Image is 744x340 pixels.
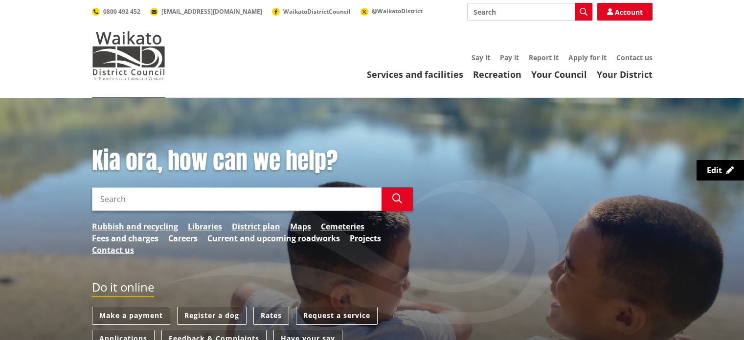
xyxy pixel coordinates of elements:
a: Maps [290,221,311,232]
a: Services and facilities [367,68,463,80]
span: @WaikatoDistrict [372,7,423,15]
a: Current and upcoming roadworks [207,232,340,244]
a: Cemeteries [321,221,364,232]
a: Your District [597,68,653,80]
span: 0800 492 452 [103,7,140,16]
a: Libraries [188,221,222,232]
span: Edit [707,165,722,176]
a: Careers [168,232,198,244]
a: Make a payment [92,307,170,325]
a: Pay it [500,53,519,62]
input: Search input [92,187,382,211]
a: Account [597,3,653,21]
img: Waikato District Council - Te Kaunihera aa Takiwaa o Waikato [92,31,165,80]
a: Projects [350,232,381,244]
a: Recreation [473,68,521,80]
a: Say it [472,53,490,62]
h1: Kia ora, how can we help? [92,147,413,175]
a: @WaikatoDistrict [361,7,423,15]
iframe: Messenger Launcher [699,299,734,334]
a: Report it [529,53,559,62]
span: WaikatoDistrictCouncil [283,7,351,16]
a: 0800 492 452 [92,7,140,16]
span: [EMAIL_ADDRESS][DOMAIN_NAME] [161,7,262,16]
h2: Do it online [92,280,154,297]
a: District plan [232,221,280,232]
a: Request a service [296,307,378,325]
a: [EMAIL_ADDRESS][DOMAIN_NAME] [150,7,262,16]
a: Apply for it [568,53,607,62]
a: Register a dog [177,307,247,325]
input: Search input [467,3,592,21]
a: Contact us [92,244,134,256]
a: Fees and charges [92,232,158,244]
a: Edit [697,160,744,181]
a: Rates [253,307,289,325]
a: Contact us [616,53,653,62]
a: Rubbish and recycling [92,221,178,232]
a: WaikatoDistrictCouncil [272,7,351,16]
a: Your Council [531,68,587,80]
